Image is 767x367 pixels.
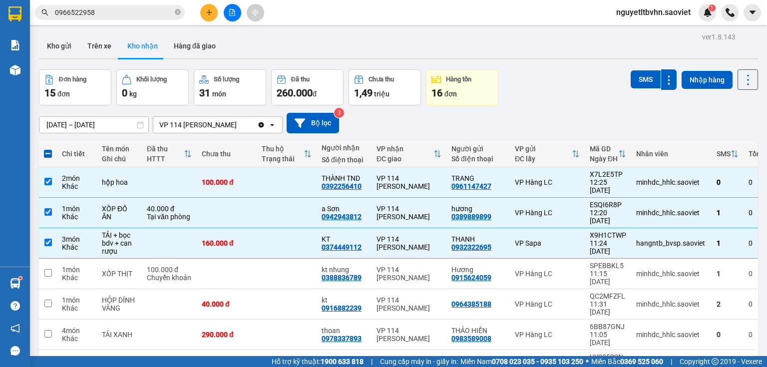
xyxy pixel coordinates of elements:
[116,69,189,105] button: Khối lượng0kg
[717,209,739,217] div: 1
[702,31,736,42] div: ver 1.8.143
[102,155,137,163] div: Ghi chú
[175,8,181,17] span: close-circle
[122,87,127,99] span: 0
[10,346,20,356] span: message
[590,300,626,316] div: 11:31 [DATE]
[322,296,367,304] div: kt
[313,90,317,98] span: đ
[726,8,735,17] img: phone-icon
[636,300,707,308] div: minhdc_hhlc.saoviet
[717,239,739,247] div: 1
[257,141,317,167] th: Toggle SortBy
[444,90,457,98] span: đơn
[717,150,731,158] div: SMS
[322,327,367,335] div: thoan
[147,155,184,163] div: HTTT
[102,270,137,278] div: XỐP THỊT
[62,235,92,243] div: 3 món
[636,239,707,247] div: hangntb_bvsp.saoviet
[102,145,137,153] div: Tên món
[717,178,739,186] div: 0
[712,141,744,167] th: Toggle SortBy
[590,331,626,347] div: 11:05 [DATE]
[166,34,224,58] button: Hàng đã giao
[277,87,313,99] span: 260.000
[102,331,137,339] div: TẢI XANH
[10,324,20,333] span: notification
[377,174,441,190] div: VP 114 [PERSON_NAME]
[703,8,712,17] img: icon-new-feature
[322,205,367,213] div: a Sơn
[515,331,580,339] div: VP Hàng LC
[147,213,192,221] div: Tại văn phòng
[62,205,92,213] div: 1 món
[262,155,304,163] div: Trạng thái
[590,262,626,270] div: SPEBBKL5
[257,121,265,129] svg: Clear value
[377,266,441,282] div: VP 114 [PERSON_NAME]
[62,182,92,190] div: Khác
[57,90,70,98] span: đơn
[451,145,505,153] div: Người gửi
[10,301,20,311] span: question-circle
[229,9,236,16] span: file-add
[268,121,276,129] svg: open
[744,4,761,21] button: caret-down
[291,76,310,83] div: Đã thu
[451,327,505,335] div: THẢO HIỀN
[8,6,21,21] img: logo-vxr
[451,213,491,221] div: 0389889899
[62,335,92,343] div: Khác
[451,243,491,251] div: 0932322695
[147,266,192,274] div: 100.000 đ
[709,4,716,11] sup: 1
[79,34,119,58] button: Trên xe
[515,155,572,163] div: ĐC lấy
[492,358,583,366] strong: 0708 023 035 - 0935 103 250
[354,87,373,99] span: 1,49
[55,7,173,18] input: Tìm tên, số ĐT hoặc mã đơn
[10,278,20,289] img: warehouse-icon
[636,178,707,186] div: minhdc_hhlc.saoviet
[590,353,626,361] div: UY22522N
[717,331,739,339] div: 0
[712,358,719,365] span: copyright
[590,270,626,286] div: 11:15 [DATE]
[62,213,92,221] div: Khác
[39,69,111,105] button: Đơn hàng15đơn
[451,182,491,190] div: 0961147427
[212,90,226,98] span: món
[136,76,167,83] div: Khối lượng
[62,174,92,182] div: 2 món
[590,231,626,239] div: X9H1CTWP
[147,205,192,213] div: 40.000 đ
[62,327,92,335] div: 4 món
[682,71,733,89] button: Nhập hàng
[515,270,580,278] div: VP Hàng LC
[377,235,441,251] div: VP 114 [PERSON_NAME]
[426,69,498,105] button: Hàng tồn16đơn
[451,300,491,308] div: 0964385188
[322,144,367,152] div: Người nhận
[431,87,442,99] span: 16
[446,76,471,83] div: Hàng tồn
[377,155,433,163] div: ĐC giao
[322,182,362,190] div: 0392256410
[349,69,421,105] button: Chưa thu1,49 triệu
[717,270,739,278] div: 1
[322,213,362,221] div: 0942943812
[590,201,626,209] div: ESQI6R8P
[39,34,79,58] button: Kho gửi
[41,9,48,16] span: search
[631,70,661,88] button: SMS
[102,178,137,186] div: hộp hoa
[39,117,148,133] input: Select a date range.
[515,209,580,217] div: VP Hàng LC
[372,141,446,167] th: Toggle SortBy
[590,155,618,163] div: Ngày ĐH
[636,270,707,278] div: minhdc_hhlc.saoviet
[377,327,441,343] div: VP 114 [PERSON_NAME]
[175,9,181,15] span: close-circle
[717,300,739,308] div: 2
